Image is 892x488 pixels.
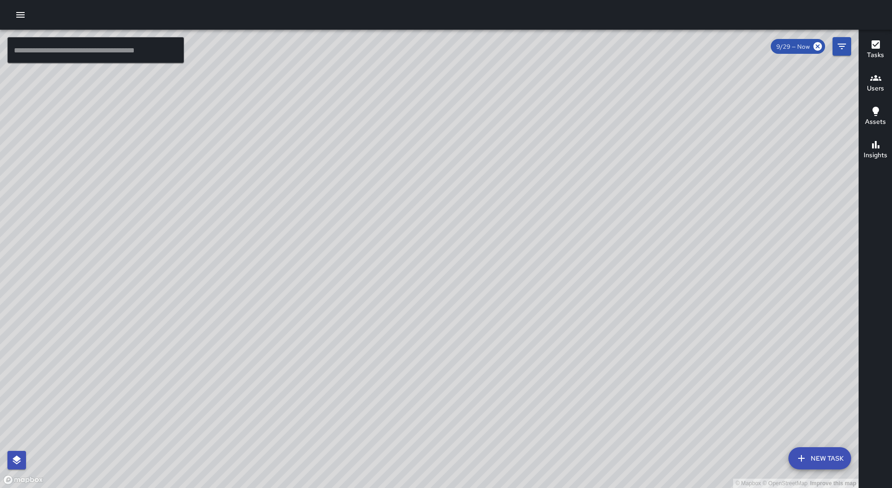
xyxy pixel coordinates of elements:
[771,39,825,54] div: 9/29 — Now
[867,50,884,60] h6: Tasks
[865,117,886,127] h6: Assets
[867,83,884,94] h6: Users
[859,33,892,67] button: Tasks
[771,43,815,51] span: 9/29 — Now
[864,150,887,161] h6: Insights
[859,100,892,134] button: Assets
[833,37,851,56] button: Filters
[859,134,892,167] button: Insights
[788,447,851,469] button: New Task
[859,67,892,100] button: Users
